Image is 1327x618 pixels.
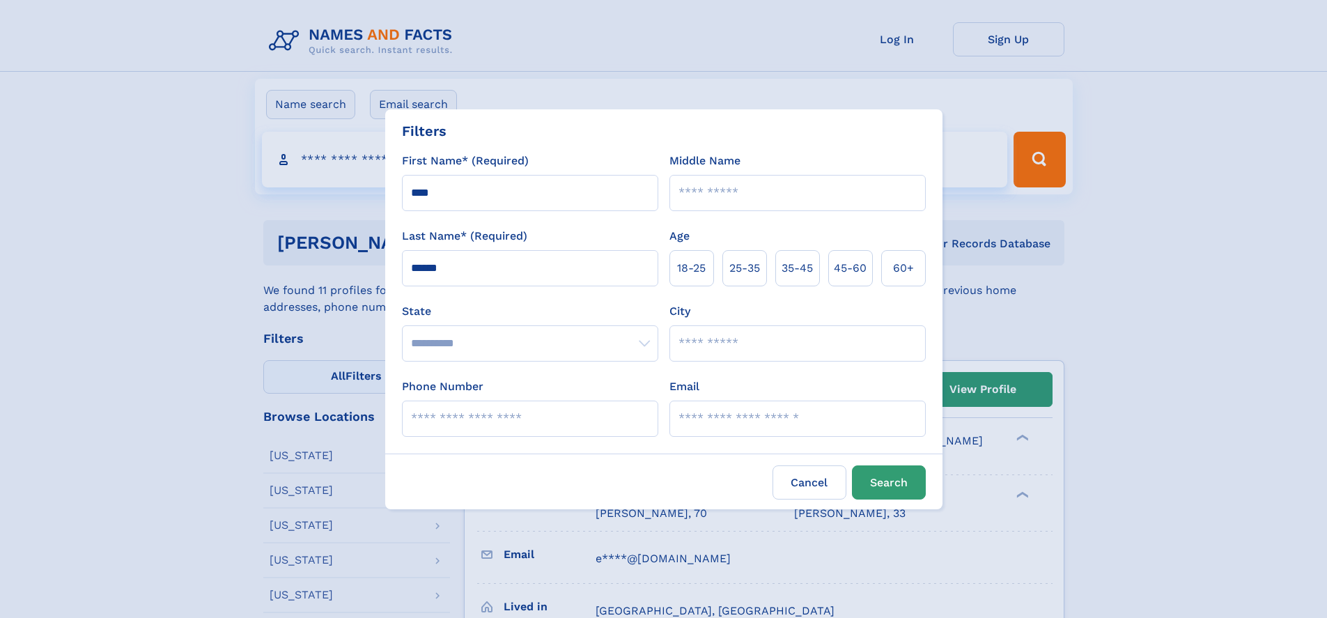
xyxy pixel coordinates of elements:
[402,228,527,245] label: Last Name* (Required)
[893,260,914,277] span: 60+
[782,260,813,277] span: 35‑45
[729,260,760,277] span: 25‑35
[402,153,529,169] label: First Name* (Required)
[402,121,447,141] div: Filters
[677,260,706,277] span: 18‑25
[852,465,926,500] button: Search
[402,378,483,395] label: Phone Number
[669,378,699,395] label: Email
[402,303,658,320] label: State
[773,465,846,500] label: Cancel
[669,153,740,169] label: Middle Name
[834,260,867,277] span: 45‑60
[669,228,690,245] label: Age
[669,303,690,320] label: City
